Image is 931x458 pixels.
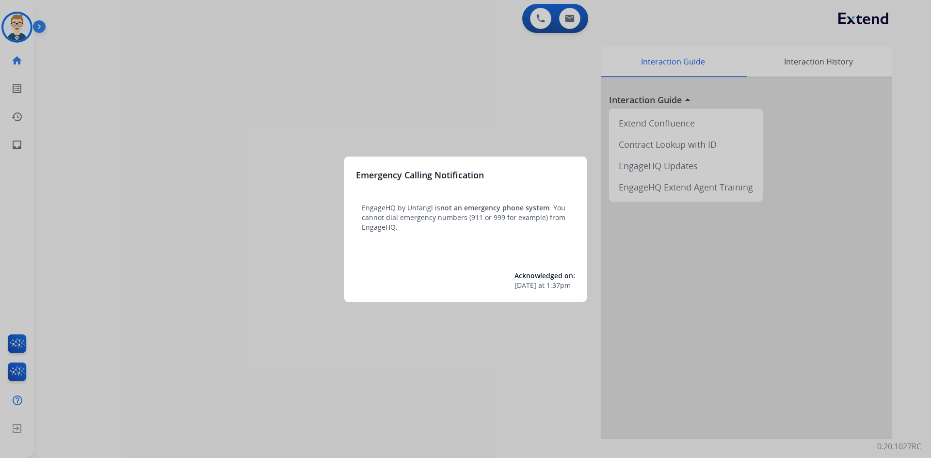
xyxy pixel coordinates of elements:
[356,168,484,182] h3: Emergency Calling Notification
[514,271,575,280] span: Acknowledged on:
[514,281,575,290] div: at
[362,203,569,232] p: EngageHQ by Untangl is . You cannot dial emergency numbers (911 or 999 for example) from EngageHQ.
[514,281,536,290] span: [DATE]
[440,203,549,212] span: not an emergency phone system
[546,281,571,290] span: 1:37pm
[877,441,921,452] p: 0.20.1027RC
